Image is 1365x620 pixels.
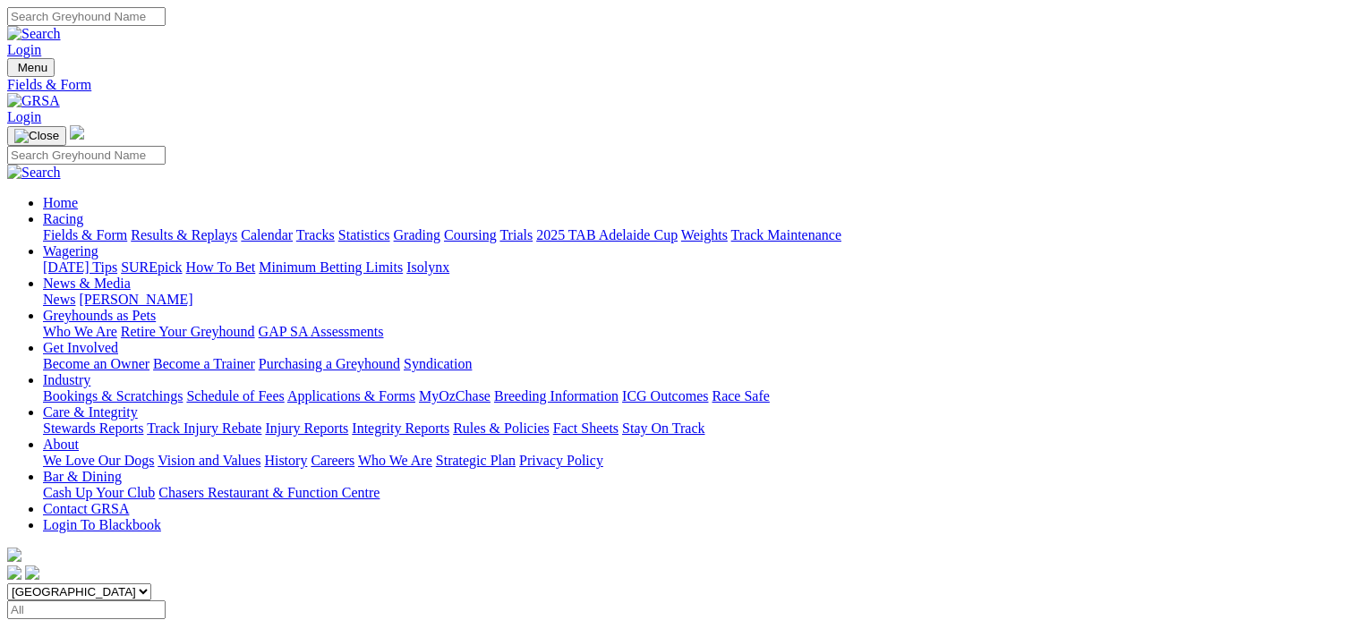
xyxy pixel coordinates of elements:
img: Search [7,165,61,181]
div: Bar & Dining [43,485,1358,501]
img: logo-grsa-white.png [7,548,21,562]
a: News [43,292,75,307]
a: Contact GRSA [43,501,129,516]
a: [DATE] Tips [43,259,117,275]
a: Syndication [404,356,472,371]
a: Bookings & Scratchings [43,388,183,403]
a: Become an Owner [43,356,149,371]
a: Rules & Policies [453,420,550,436]
a: Cash Up Your Club [43,485,155,500]
div: Industry [43,388,1358,404]
a: Coursing [444,227,497,242]
img: Search [7,26,61,42]
a: Strategic Plan [436,453,516,468]
a: 2025 TAB Adelaide Cup [536,227,678,242]
button: Toggle navigation [7,58,55,77]
div: News & Media [43,292,1358,308]
a: Vision and Values [158,453,260,468]
a: We Love Our Dogs [43,453,154,468]
a: About [43,437,79,452]
img: Close [14,129,59,143]
a: Statistics [338,227,390,242]
a: Careers [311,453,354,468]
a: Login [7,109,41,124]
a: Breeding Information [494,388,619,403]
a: Weights [681,227,728,242]
a: SUREpick [121,259,182,275]
div: About [43,453,1358,469]
div: Care & Integrity [43,420,1358,437]
a: History [264,453,307,468]
a: Grading [394,227,440,242]
a: Login To Blackbook [43,517,161,532]
a: Greyhounds as Pets [43,308,156,323]
a: Bar & Dining [43,469,122,484]
a: Integrity Reports [352,420,449,436]
a: Results & Replays [131,227,237,242]
a: Fact Sheets [553,420,619,436]
div: Get Involved [43,356,1358,372]
a: MyOzChase [419,388,491,403]
a: Track Injury Rebate [147,420,261,436]
a: Racing [43,211,83,226]
a: Industry [43,372,90,387]
div: Racing [43,227,1358,243]
a: Schedule of Fees [186,388,284,403]
a: Home [43,195,78,210]
img: twitter.svg [25,565,39,580]
a: Wagering [43,243,98,259]
a: Retire Your Greyhound [121,324,255,339]
input: Select date [7,600,166,619]
a: Race Safe [712,388,769,403]
a: Minimum Betting Limits [259,259,403,275]
a: ICG Outcomes [622,388,708,403]
a: How To Bet [186,259,256,275]
a: Who We Are [358,453,432,468]
a: Chasers Restaurant & Function Centre [158,485,380,500]
a: Injury Reports [265,420,348,436]
a: Tracks [296,227,335,242]
div: Greyhounds as Pets [43,324,1358,340]
a: Applications & Forms [287,388,415,403]
img: logo-grsa-white.png [70,125,84,140]
img: facebook.svg [7,565,21,580]
span: Menu [18,61,47,74]
a: [PERSON_NAME] [79,292,192,307]
a: Isolynx [406,259,449,275]
a: News & Media [43,276,131,291]
a: Who We Are [43,324,117,339]
a: Fields & Form [7,77,1358,93]
a: Fields & Form [43,227,127,242]
a: Track Maintenance [731,227,841,242]
a: Login [7,42,41,57]
a: Privacy Policy [519,453,603,468]
img: GRSA [7,93,60,109]
input: Search [7,146,166,165]
a: Get Involved [43,340,118,355]
div: Wagering [43,259,1358,276]
button: Toggle navigation [7,126,66,146]
input: Search [7,7,166,26]
a: Trials [499,227,533,242]
a: Care & Integrity [43,404,138,420]
a: Calendar [241,227,293,242]
a: Purchasing a Greyhound [259,356,400,371]
a: Become a Trainer [153,356,255,371]
a: Stay On Track [622,420,704,436]
a: GAP SA Assessments [259,324,384,339]
a: Stewards Reports [43,420,143,436]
